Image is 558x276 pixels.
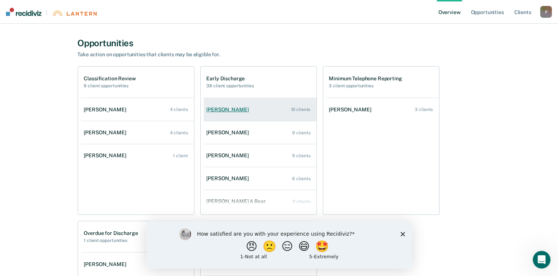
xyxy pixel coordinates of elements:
[207,152,252,159] div: [PERSON_NAME]
[204,145,317,166] a: [PERSON_NAME] 9 clients
[147,221,412,269] iframe: Survey by Kim from Recidiviz
[81,145,194,166] a: [PERSON_NAME] 1 client
[293,130,311,135] div: 9 clients
[291,107,311,112] div: 10 clients
[207,107,252,113] div: [PERSON_NAME]
[293,176,311,181] div: 6 clients
[84,152,129,159] div: [PERSON_NAME]
[52,10,97,16] img: Lantern
[170,130,188,135] div: 4 clients
[329,107,374,113] div: [PERSON_NAME]
[293,153,311,158] div: 9 clients
[207,198,269,205] div: [PERSON_NAME] A Bear
[293,199,311,204] div: 2 clients
[84,129,129,136] div: [PERSON_NAME]
[78,38,481,48] div: Opportunities
[81,254,194,275] a: [PERSON_NAME] 1 client
[207,75,254,82] h1: Early Discharge
[170,107,188,112] div: 4 clients
[84,230,138,236] h1: Overdue for Discharge
[84,261,129,267] div: [PERSON_NAME]
[6,8,97,16] a: |
[326,99,439,120] a: [PERSON_NAME] 3 clients
[329,83,402,88] h2: 3 client opportunities
[173,153,188,158] div: 1 client
[84,107,129,113] div: [PERSON_NAME]
[540,6,552,18] button: P
[204,99,317,120] a: [PERSON_NAME] 10 clients
[207,129,252,136] div: [PERSON_NAME]
[78,51,337,58] div: Take action on opportunities that clients may be eligible for.
[84,83,136,88] h2: 9 client opportunities
[415,107,433,112] div: 3 clients
[81,99,194,120] a: [PERSON_NAME] 4 clients
[84,238,138,243] h2: 1 client opportunities
[84,75,136,82] h1: Classification Review
[533,251,551,269] iframe: Intercom live chat
[81,122,194,143] a: [PERSON_NAME] 4 clients
[329,75,402,82] h1: Minimum Telephone Reporting
[204,122,317,143] a: [PERSON_NAME] 9 clients
[204,191,317,212] a: [PERSON_NAME] A Bear 2 clients
[207,175,252,182] div: [PERSON_NAME]
[6,8,41,16] img: Recidiviz
[207,83,254,88] h2: 38 client opportunities
[204,168,317,189] a: [PERSON_NAME] 6 clients
[41,10,52,16] span: |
